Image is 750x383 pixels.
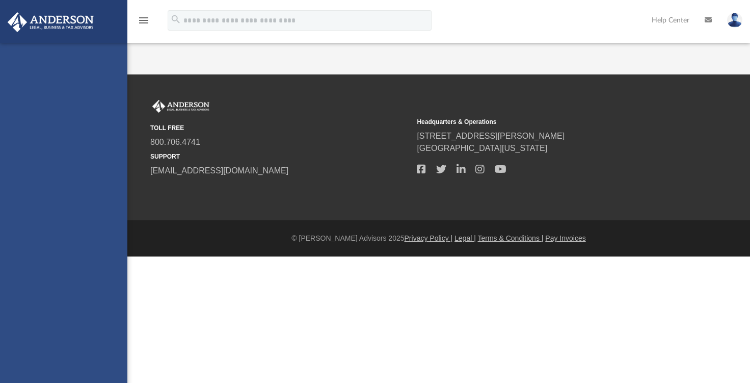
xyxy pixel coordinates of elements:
div: © [PERSON_NAME] Advisors 2025 [127,233,750,244]
a: [EMAIL_ADDRESS][DOMAIN_NAME] [150,166,288,175]
i: menu [138,14,150,27]
a: Privacy Policy | [405,234,453,242]
small: TOLL FREE [150,123,410,133]
small: Headquarters & Operations [417,117,676,126]
a: Legal | [454,234,476,242]
img: Anderson Advisors Platinum Portal [5,12,97,32]
small: SUPPORT [150,152,410,161]
a: [STREET_ADDRESS][PERSON_NAME] [417,132,565,140]
a: Pay Invoices [545,234,585,242]
img: User Pic [727,13,742,28]
a: [GEOGRAPHIC_DATA][US_STATE] [417,144,547,152]
a: Terms & Conditions | [478,234,544,242]
a: 800.706.4741 [150,138,200,146]
img: Anderson Advisors Platinum Portal [150,100,211,113]
a: menu [138,19,150,27]
i: search [170,14,181,25]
